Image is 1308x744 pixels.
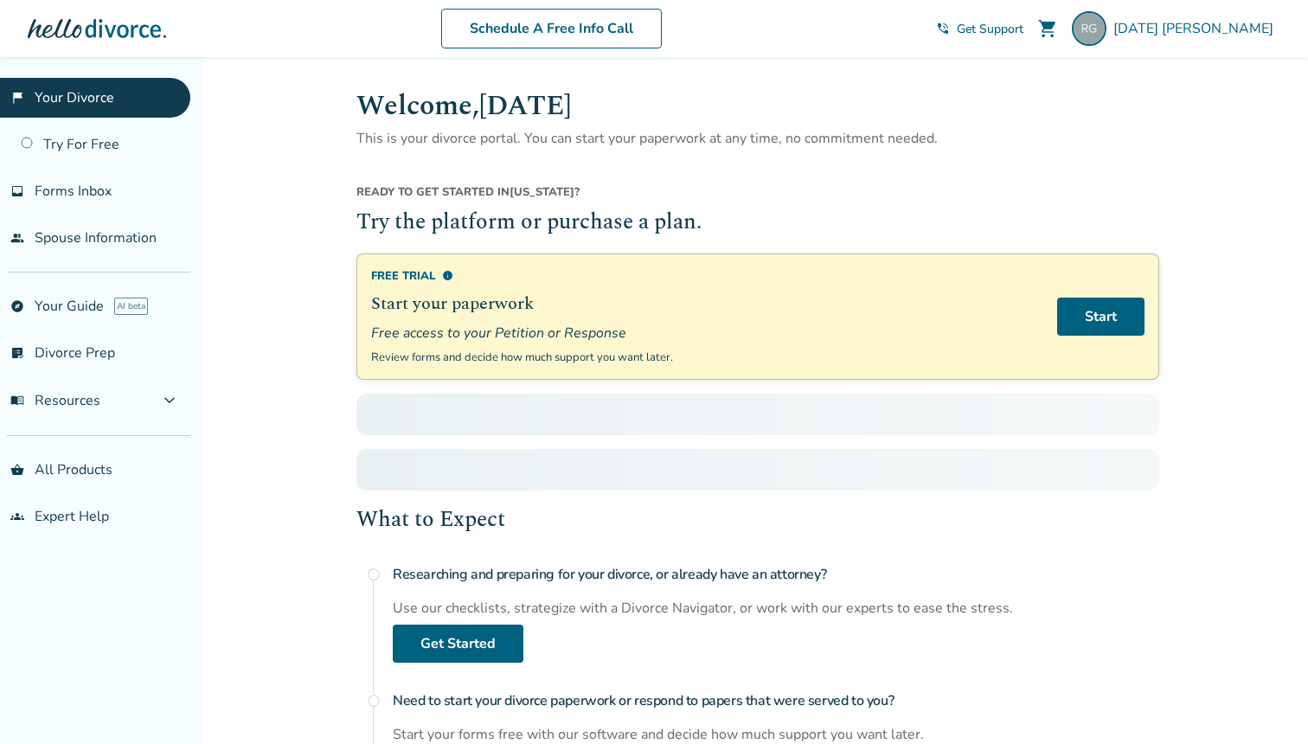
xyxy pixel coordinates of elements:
a: Start [1057,298,1144,336]
span: shopping_basket [10,463,24,477]
p: This is your divorce portal. You can start your paperwork at any time, no commitment needed. [356,127,1159,150]
p: Review forms and decide how much support you want later. [371,350,1036,365]
img: raja.gangopadhya@gmail.com [1072,11,1106,46]
span: flag_2 [10,91,24,105]
div: [US_STATE] ? [356,184,1159,207]
h4: Researching and preparing for your divorce, or already have an attorney? [393,557,1159,592]
h4: Need to start your divorce paperwork or respond to papers that were served to you? [393,683,1159,718]
span: info [442,270,453,281]
span: Get Support [957,21,1023,37]
span: groups [10,510,24,523]
span: shopping_cart [1037,18,1058,39]
a: Get Started [393,625,523,663]
h2: Try the platform or purchase a plan. [356,207,1159,240]
div: Free Trial [371,268,1036,284]
span: Forms Inbox [35,182,112,201]
span: menu_book [10,394,24,407]
a: Schedule A Free Info Call [441,9,662,48]
h2: What to Expect [356,504,1159,537]
span: Ready to get started in [356,184,510,200]
div: Start your forms free with our software and decide how much support you want later. [393,725,1159,744]
span: expand_more [159,390,180,411]
span: AI beta [114,298,148,315]
span: inbox [10,184,24,198]
span: Resources [10,391,100,410]
span: explore [10,299,24,313]
span: phone_in_talk [936,22,950,35]
span: list_alt_check [10,346,24,360]
h2: Start your paperwork [371,291,1036,317]
span: radio_button_unchecked [367,568,381,581]
span: [DATE] [PERSON_NAME] [1113,19,1280,38]
h1: Welcome, [DATE] [356,85,1159,127]
div: Use our checklists, strategize with a Divorce Navigator, or work with our experts to ease the str... [393,599,1159,618]
a: phone_in_talkGet Support [936,21,1023,37]
span: people [10,231,24,245]
span: radio_button_unchecked [367,694,381,708]
span: Free access to your Petition or Response [371,324,1036,343]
